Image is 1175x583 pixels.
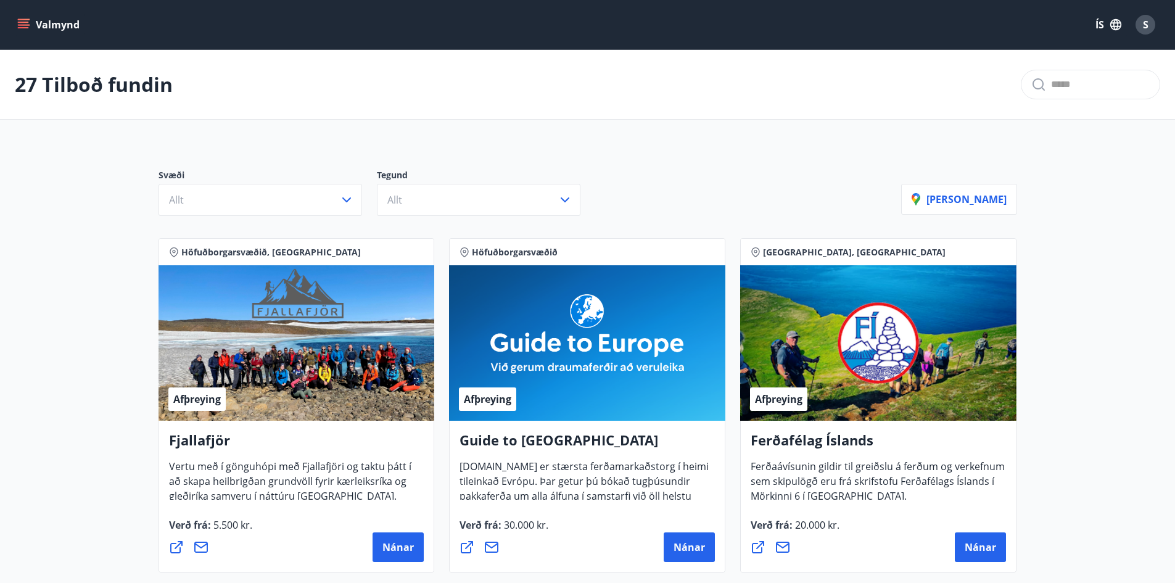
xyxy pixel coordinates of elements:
h4: Ferðafélag Íslands [751,431,1006,459]
span: Vertu með í gönguhópi með Fjallafjöri og taktu þátt í að skapa heilbrigðan grundvöll fyrir kærlei... [169,460,411,513]
h4: Fjallafjör [169,431,424,459]
span: [GEOGRAPHIC_DATA], [GEOGRAPHIC_DATA] [763,246,946,258]
span: Nánar [382,540,414,554]
span: Verð frá : [169,518,252,542]
span: Afþreying [173,392,221,406]
span: Höfuðborgarsvæðið [472,246,558,258]
span: 20.000 kr. [793,518,839,532]
span: Nánar [965,540,996,554]
span: Ferðaávísunin gildir til greiðslu á ferðum og verkefnum sem skipulögð eru frá skrifstofu Ferðafél... [751,460,1005,513]
button: [PERSON_NAME] [901,184,1017,215]
span: Nánar [674,540,705,554]
span: 5.500 kr. [211,518,252,532]
span: Afþreying [755,392,802,406]
span: Höfuðborgarsvæðið, [GEOGRAPHIC_DATA] [181,246,361,258]
p: [PERSON_NAME] [912,192,1007,206]
button: Nánar [373,532,424,562]
button: menu [15,14,85,36]
button: ÍS [1089,14,1128,36]
span: Allt [169,193,184,207]
button: Nánar [955,532,1006,562]
span: 30.000 kr. [501,518,548,532]
button: Nánar [664,532,715,562]
p: Svæði [159,169,377,184]
button: S [1131,10,1160,39]
span: [DOMAIN_NAME] er stærsta ferðamarkaðstorg í heimi tileinkað Evrópu. Þar getur þú bókað tugþúsundi... [460,460,709,542]
span: Allt [387,193,402,207]
span: Verð frá : [751,518,839,542]
h4: Guide to [GEOGRAPHIC_DATA] [460,431,715,459]
span: Verð frá : [460,518,548,542]
p: 27 Tilboð fundin [15,71,173,98]
p: Tegund [377,169,595,184]
button: Allt [377,184,580,216]
span: Afþreying [464,392,511,406]
span: S [1143,18,1148,31]
button: Allt [159,184,362,216]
